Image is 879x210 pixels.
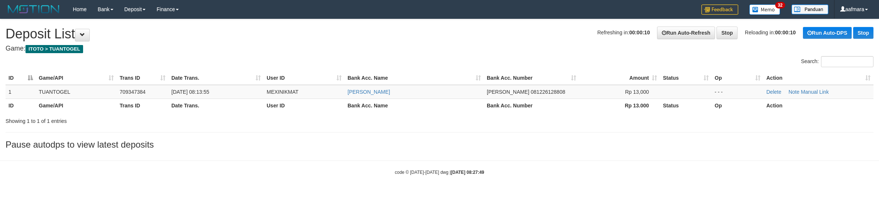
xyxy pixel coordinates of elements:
[801,89,829,95] a: Manual Link
[264,71,345,85] th: User ID: activate to sort column ascending
[629,30,650,35] strong: 00:00:10
[168,71,264,85] th: Date Trans.: activate to sort column ascending
[821,56,873,67] input: Search:
[6,45,873,52] h4: Game:
[120,89,146,95] span: 709347384
[749,4,780,15] img: Button%20Memo.svg
[531,89,565,95] span: Copy 081226128808 to clipboard
[853,27,873,39] a: Stop
[660,71,712,85] th: Status: activate to sort column ascending
[451,170,484,175] strong: [DATE] 08:27:49
[6,140,873,149] h3: Pause autodps to view latest deposits
[6,85,36,99] td: 1
[775,30,796,35] strong: 00:00:10
[6,114,361,125] div: Showing 1 to 1 of 1 entries
[25,45,83,53] span: ITOTO > TUANTOGEL
[625,89,649,95] span: Rp 13,000
[348,89,390,95] a: [PERSON_NAME]
[6,99,36,112] th: ID
[712,71,763,85] th: Op: activate to sort column ascending
[716,27,738,39] a: Stop
[763,99,873,112] th: Action
[36,99,117,112] th: Game/API
[712,99,763,112] th: Op
[6,71,36,85] th: ID: activate to sort column descending
[803,27,852,39] a: Run Auto-DPS
[660,99,712,112] th: Status
[766,89,781,95] a: Delete
[701,4,738,15] img: Feedback.jpg
[267,89,298,95] span: MEXINIKMAT
[763,71,873,85] th: Action: activate to sort column ascending
[264,99,345,112] th: User ID
[657,27,715,39] a: Run Auto-Refresh
[579,71,660,85] th: Amount: activate to sort column ascending
[345,71,484,85] th: Bank Acc. Name: activate to sort column ascending
[775,2,785,8] span: 32
[801,56,873,67] label: Search:
[395,170,484,175] small: code © [DATE]-[DATE] dwg |
[6,4,62,15] img: MOTION_logo.png
[171,89,209,95] span: [DATE] 08:13:55
[712,85,763,99] td: - - -
[579,99,660,112] th: Rp 13.000
[745,30,796,35] span: Reloading in:
[789,89,800,95] a: Note
[484,71,579,85] th: Bank Acc. Number: activate to sort column ascending
[597,30,650,35] span: Refreshing in:
[484,99,579,112] th: Bank Acc. Number
[36,71,117,85] th: Game/API: activate to sort column ascending
[117,99,168,112] th: Trans ID
[487,89,529,95] span: [PERSON_NAME]
[6,27,873,41] h1: Deposit List
[345,99,484,112] th: Bank Acc. Name
[168,99,264,112] th: Date Trans.
[791,4,828,14] img: panduan.png
[36,85,117,99] td: TUANTOGEL
[117,71,168,85] th: Trans ID: activate to sort column ascending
